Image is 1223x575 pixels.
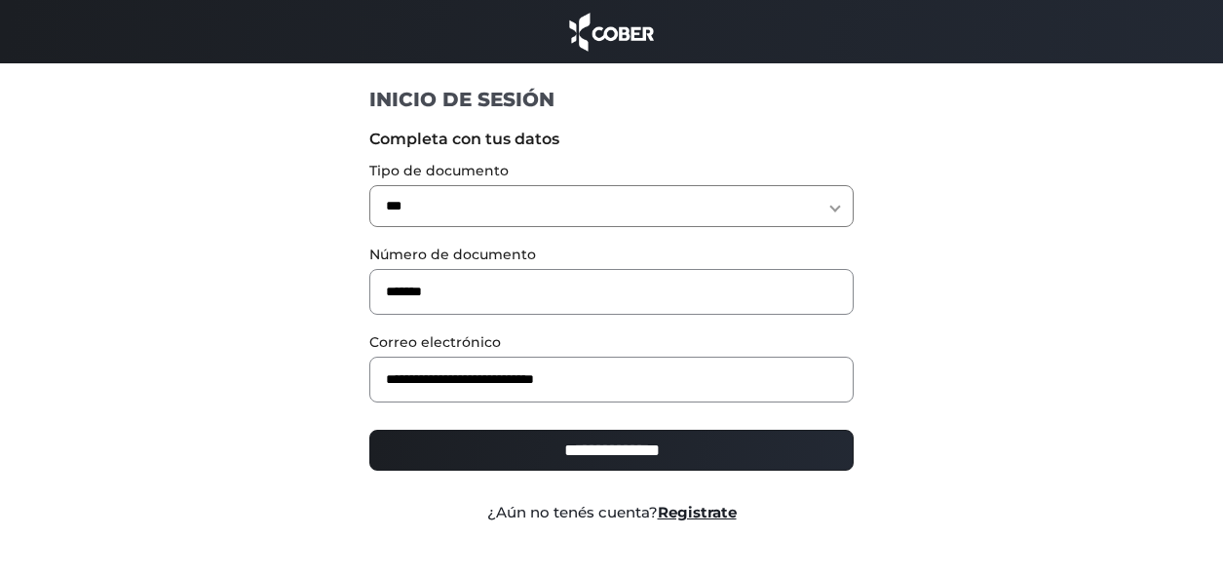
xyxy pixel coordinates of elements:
[369,332,854,353] label: Correo electrónico
[369,87,854,112] h1: INICIO DE SESIÓN
[564,10,660,54] img: cober_marca.png
[369,245,854,265] label: Número de documento
[658,503,737,521] a: Registrate
[369,161,854,181] label: Tipo de documento
[369,128,854,151] label: Completa con tus datos
[355,502,868,524] div: ¿Aún no tenés cuenta?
